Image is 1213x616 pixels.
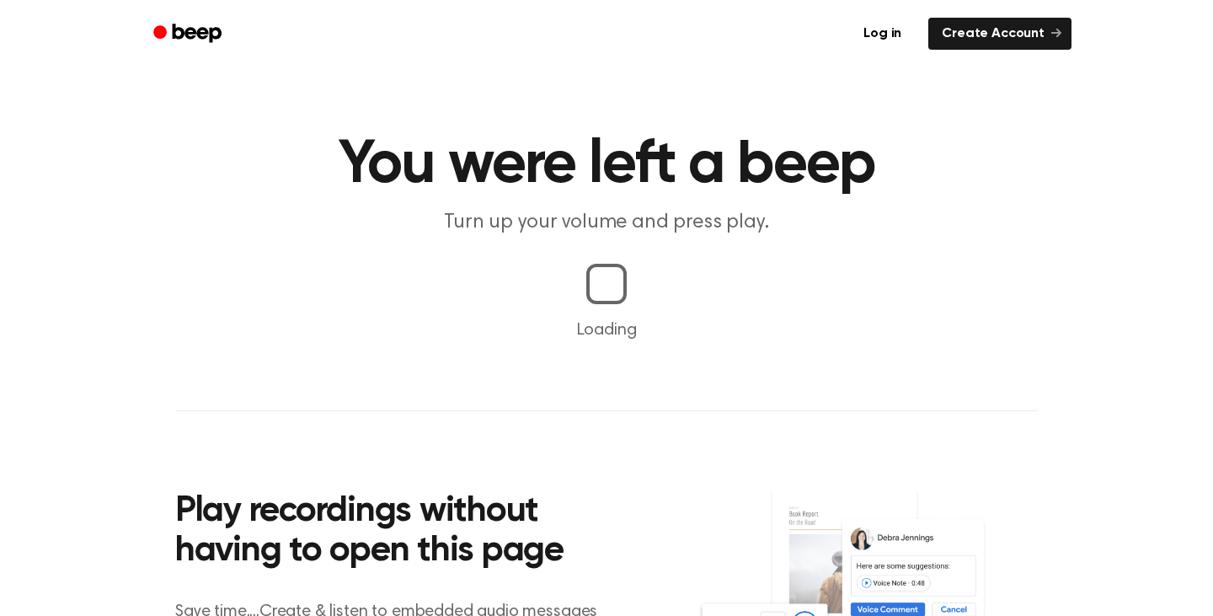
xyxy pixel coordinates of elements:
[142,18,237,51] a: Beep
[283,209,930,237] p: Turn up your volume and press play.
[928,18,1071,50] a: Create Account
[20,318,1193,343] p: Loading
[175,135,1038,196] h1: You were left a beep
[847,14,918,53] a: Log in
[175,492,629,572] h2: Play recordings without having to open this page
